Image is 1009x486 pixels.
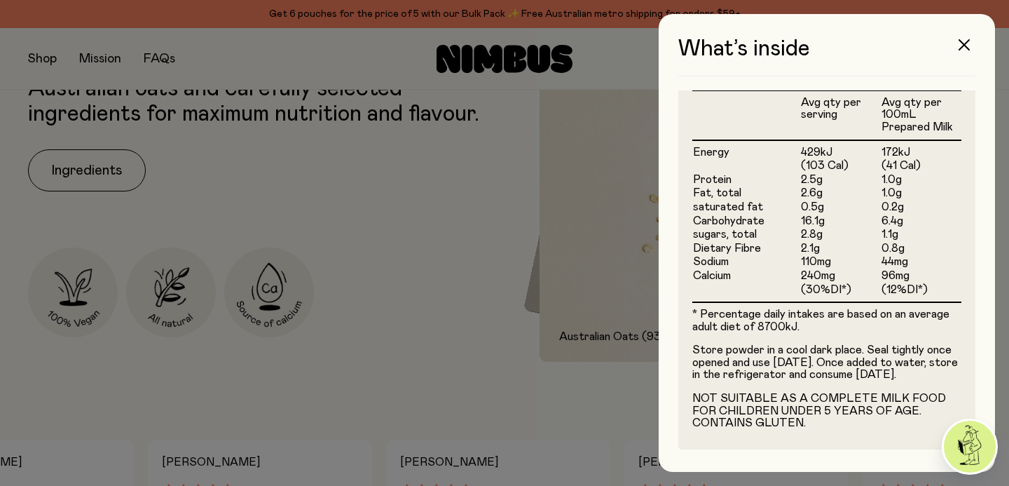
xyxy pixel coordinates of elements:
td: 16.1g [800,215,881,229]
h3: What’s inside [678,36,975,76]
td: 110mg [800,255,881,269]
td: 96mg [881,269,961,283]
td: 2.5g [800,173,881,187]
td: (41 Cal) [881,159,961,173]
p: NOT SUITABLE AS A COMPLETE MILK FOOD FOR CHILDREN UNDER 5 YEARS OF AGE. CONTAINS GLUTEN. [692,393,961,430]
td: 429kJ [800,140,881,160]
td: 172kJ [881,140,961,160]
td: 0.2g [881,201,961,215]
td: 0.8g [881,242,961,256]
td: 44mg [881,255,961,269]
th: Avg qty per serving [800,90,881,140]
span: Fat, total [693,187,741,198]
p: Store powder in a cool dark place. Seal tightly once opened and use [DATE]. Once added to water, ... [692,344,961,382]
td: 240mg [800,269,881,283]
span: saturated fat [693,201,763,212]
img: agent [944,421,996,473]
p: * Percentage daily intakes are based on an average adult diet of 8700kJ. [692,309,961,333]
span: Dietary Fibre [693,243,761,254]
td: 6.4g [881,215,961,229]
td: (30%DI*) [800,283,881,302]
span: Carbohydrate [693,215,764,227]
span: Protein [693,174,732,185]
span: sugars, total [693,229,757,240]
span: Calcium [693,270,731,281]
td: 2.6g [800,187,881,201]
td: (12%DI*) [881,283,961,302]
span: Sodium [693,256,729,267]
td: 2.1g [800,242,881,256]
td: 1.0g [881,187,961,201]
td: 1.0g [881,173,961,187]
th: Avg qty per 100mL Prepared Milk [881,90,961,140]
td: 0.5g [800,201,881,215]
span: Energy [693,147,729,158]
td: 1.1g [881,228,961,242]
td: 2.8g [800,228,881,242]
td: (103 Cal) [800,159,881,173]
